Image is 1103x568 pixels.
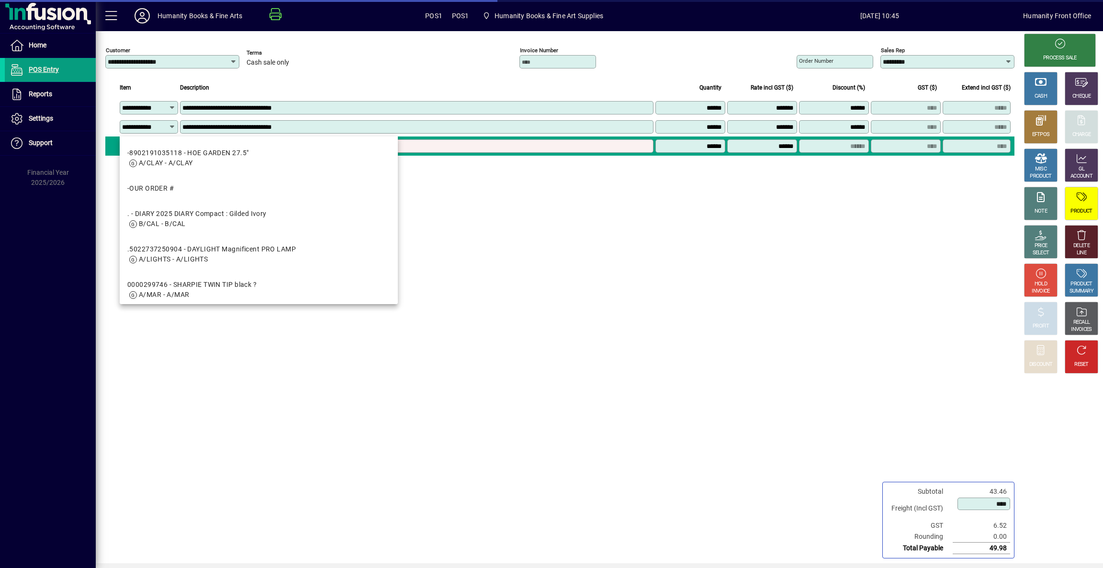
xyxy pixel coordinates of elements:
div: PRODUCT [1030,173,1051,180]
div: PROFIT [1033,323,1049,330]
div: RECALL [1073,319,1090,326]
div: DISCOUNT [1029,361,1052,368]
div: GL [1079,166,1085,173]
td: Freight (Incl GST) [887,497,953,520]
span: POS Entry [29,66,59,73]
button: Profile [127,7,158,24]
div: ACCOUNT [1070,173,1092,180]
div: Humanity Books & Fine Arts [158,8,243,23]
div: RESET [1074,361,1089,368]
a: Reports [5,82,96,106]
td: Subtotal [887,486,953,497]
div: NOTE [1035,208,1047,215]
td: Total Payable [887,543,953,554]
div: PRODUCT [1070,208,1092,215]
span: Quantity [699,82,721,93]
td: 43.46 [953,486,1010,497]
div: CHARGE [1072,131,1091,138]
div: PRICE [1035,242,1047,250]
span: [DATE] 10:45 [736,8,1023,23]
div: DELETE [1073,242,1090,250]
span: Extend incl GST ($) [962,82,1011,93]
span: GST ($) [918,82,937,93]
span: Item [120,82,131,93]
td: GST [887,520,953,531]
td: 6.52 [953,520,1010,531]
span: Description [180,82,209,93]
span: Discount (%) [833,82,865,93]
td: Rounding [887,531,953,543]
mat-label: Customer [106,47,130,54]
span: Reports [29,90,52,98]
div: CASH [1035,93,1047,100]
mat-label: Sales rep [881,47,905,54]
div: INVOICES [1071,326,1092,333]
mat-label: Order number [799,57,833,64]
mat-label: Invoice number [520,47,558,54]
td: 49.98 [953,543,1010,554]
a: Settings [5,107,96,131]
td: 0.00 [953,531,1010,543]
div: PRODUCT [1070,281,1092,288]
a: Support [5,131,96,155]
div: EFTPOS [1032,131,1050,138]
span: Terms [247,50,304,56]
span: POS1 [425,8,442,23]
span: POS1 [452,8,469,23]
span: Home [29,41,46,49]
div: SELECT [1033,250,1049,257]
span: Settings [29,114,53,122]
div: PROCESS SALE [1043,55,1077,62]
div: SUMMARY [1069,288,1093,295]
span: Rate incl GST ($) [751,82,793,93]
span: Cash sale only [247,59,289,67]
div: MISC [1035,166,1047,173]
a: Home [5,34,96,57]
div: HOLD [1035,281,1047,288]
span: Humanity Books & Fine Art Supplies [495,8,603,23]
div: LINE [1077,250,1086,257]
div: CHEQUE [1072,93,1091,100]
div: Humanity Front Office [1023,8,1091,23]
span: Support [29,139,53,147]
span: Humanity Books & Fine Art Supplies [479,7,607,24]
div: INVOICE [1032,288,1049,295]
